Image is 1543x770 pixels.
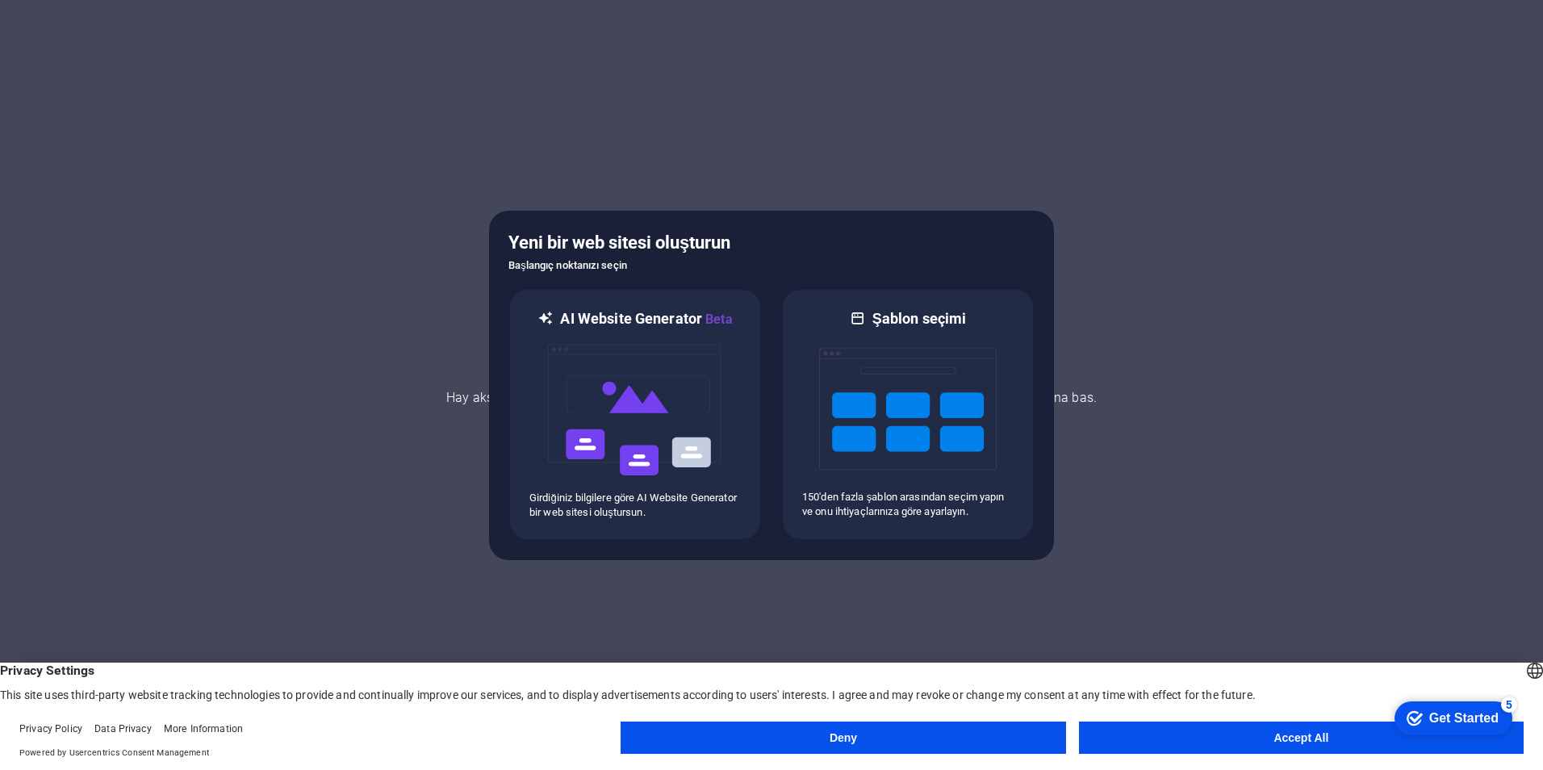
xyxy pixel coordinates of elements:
[115,3,132,19] div: 5
[508,230,1035,256] h5: Yeni bir web sitesi oluşturun
[702,312,733,327] span: Beta
[872,309,967,329] h6: Şablon seçimi
[802,490,1014,519] p: 150'den fazla şablon arasından seçim yapın ve onu ihtiyaçlarınıza göre ayarlayın.
[560,309,732,329] h6: AI Website Generator
[508,288,762,541] div: AI Website GeneratorBetaaiGirdiğiniz bilgilere göre AI Website Generator bir web sitesi oluştursun.
[9,8,127,42] div: Get Started 5 items remaining, 0% complete
[508,256,1035,275] h6: Başlangıç noktanızı seçin
[44,18,113,32] div: Get Started
[781,288,1035,541] div: Şablon seçimi150'den fazla şablon arasından seçim yapın ve onu ihtiyaçlarınıza göre ayarlayın.
[529,491,741,520] p: Girdiğiniz bilgilere göre AI Website Generator bir web sitesi oluştursun.
[546,329,724,491] img: ai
